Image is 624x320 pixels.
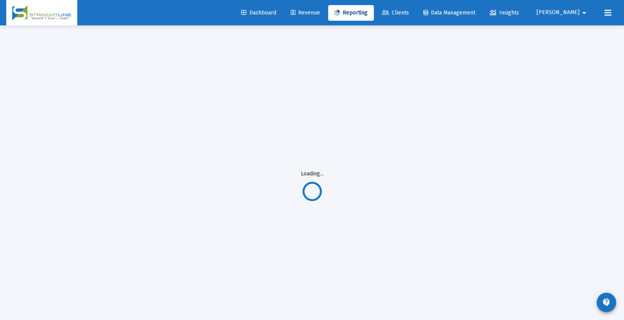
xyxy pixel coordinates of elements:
mat-icon: contact_support [602,298,611,307]
span: Revenue [291,9,320,16]
span: Insights [490,9,519,16]
span: Data Management [423,9,475,16]
span: Dashboard [241,9,276,16]
span: Reporting [334,9,368,16]
a: Reporting [328,5,374,21]
button: [PERSON_NAME] [527,5,598,20]
a: Clients [376,5,415,21]
a: Insights [484,5,525,21]
span: Clients [382,9,409,16]
img: Dashboard [12,5,71,21]
mat-icon: arrow_drop_down [580,5,589,21]
a: Revenue [284,5,326,21]
a: Data Management [417,5,482,21]
span: [PERSON_NAME] [537,9,580,16]
a: Dashboard [235,5,283,21]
